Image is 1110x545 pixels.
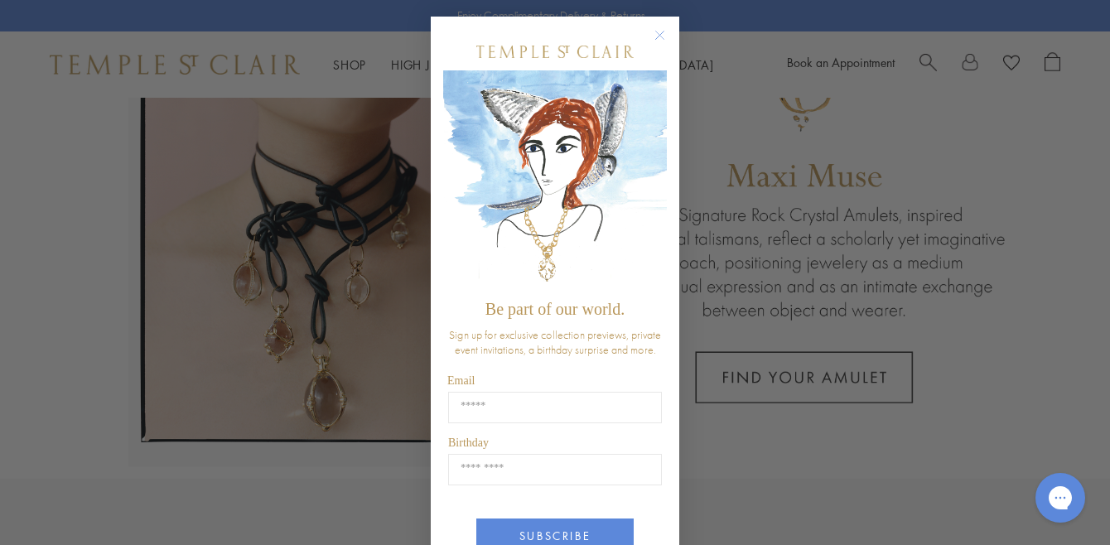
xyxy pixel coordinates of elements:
[448,392,662,423] input: Email
[449,327,661,357] span: Sign up for exclusive collection previews, private event invitations, a birthday surprise and more.
[448,436,489,449] span: Birthday
[658,33,678,54] button: Close dialog
[1027,467,1093,528] iframe: Gorgias live chat messenger
[485,300,625,318] span: Be part of our world.
[447,374,475,387] span: Email
[443,70,667,292] img: c4a9eb12-d91a-4d4a-8ee0-386386f4f338.jpeg
[476,46,634,58] img: Temple St. Clair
